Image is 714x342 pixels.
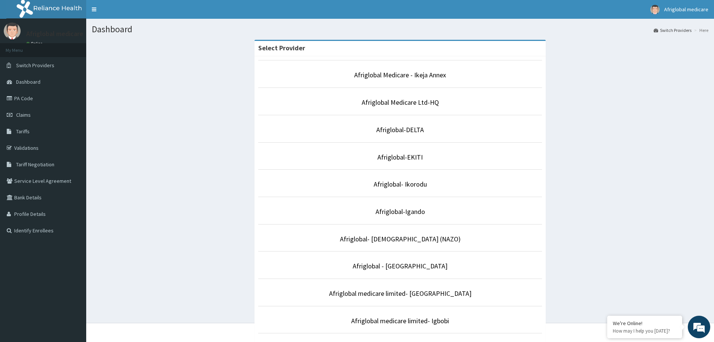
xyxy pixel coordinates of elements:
img: User Image [650,5,660,14]
h1: Dashboard [92,24,708,34]
p: How may I help you today? [613,328,677,334]
span: Switch Providers [16,62,54,69]
span: Tariffs [16,128,30,135]
span: Claims [16,111,31,118]
a: Afriglobal Medicare - Ikeja Annex [354,71,446,79]
img: User Image [4,23,21,39]
a: Afriglobal- [DEMOGRAPHIC_DATA] (NAZO) [340,235,461,243]
a: Online [26,41,44,46]
span: Tariff Negotiation [16,161,54,168]
div: We're Online! [613,320,677,327]
a: Afriglobal Medicare Ltd-HQ [362,98,439,107]
li: Here [692,27,708,33]
a: Afriglobal-EKITI [377,153,423,161]
a: Switch Providers [654,27,692,33]
a: Afriglobal medicare limited- Igbobi [351,316,449,325]
a: Afriglobal - [GEOGRAPHIC_DATA] [353,262,448,270]
a: Afriglobal medicare limited- [GEOGRAPHIC_DATA] [329,289,472,298]
p: Afriglobal medicare [26,30,83,37]
a: Afriglobal- Ikorodu [374,180,427,188]
span: Afriglobal medicare [664,6,708,13]
a: Afriglobal-DELTA [376,125,424,134]
span: Dashboard [16,78,40,85]
a: Afriglobal-Igando [376,207,425,216]
strong: Select Provider [258,44,305,52]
